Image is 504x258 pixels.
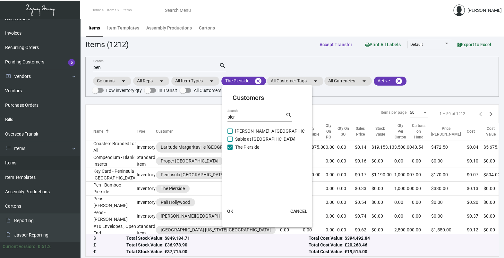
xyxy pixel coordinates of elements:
button: CANCEL [285,205,312,217]
span: [PERSON_NAME], A [GEOGRAPHIC_DATA] [235,127,319,135]
div: Current version: [3,243,35,250]
span: Sable at [GEOGRAPHIC_DATA] [235,135,295,143]
div: 0.51.2 [38,243,51,250]
mat-icon: search [285,112,292,119]
span: OK [227,209,233,214]
span: CANCEL [290,209,307,214]
button: OK [220,205,240,217]
span: The Pierside [235,143,259,151]
mat-card-title: Customers [233,93,302,103]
